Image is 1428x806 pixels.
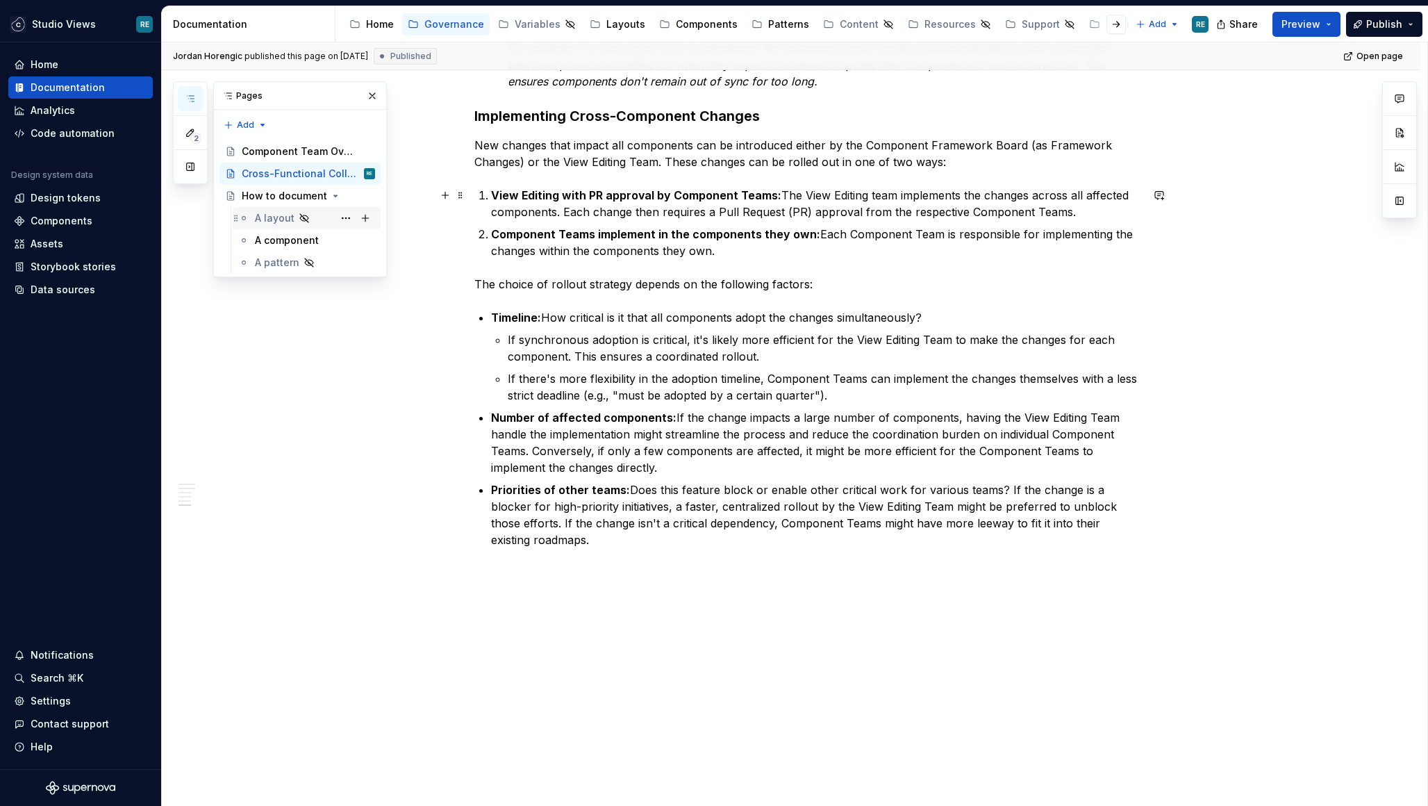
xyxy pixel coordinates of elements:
a: Home [344,13,399,35]
a: Code automation [8,122,153,145]
div: Support [1022,17,1060,31]
div: Cross-Functional Collaboration Playbook [242,167,356,181]
span: 2 [190,133,201,144]
div: Code automation [31,126,115,140]
button: Share [1209,12,1267,37]
div: Component Team Overview [242,145,356,158]
button: Help [8,736,153,758]
div: A layout [255,211,294,225]
div: Help [31,740,53,754]
strong: View Editing with PR approval by Component Teams: [491,188,781,202]
a: Analytics [8,99,153,122]
a: Documentation [8,76,153,99]
p: Each Component Team is responsible for implementing the changes within the components they own. [491,226,1141,259]
span: Preview [1281,17,1320,31]
div: Page tree [344,10,1129,38]
p: The choice of rollout strategy depends on the following factors: [474,276,1141,293]
div: Home [366,17,394,31]
p: If the change impacts a large number of components, having the View Editing Team handle the imple... [491,409,1141,476]
div: Documentation [173,17,329,31]
div: Layouts [606,17,645,31]
a: Storybook stories [8,256,153,278]
div: RE [1196,19,1205,30]
span: Add [1149,19,1166,30]
a: Design tokens [8,187,153,209]
div: Analytics [31,104,75,117]
div: Settings [31,694,71,708]
div: Content [840,17,879,31]
div: Documentation [31,81,105,94]
p: If synchronous adoption is critical, it's likely more efficient for the View Editing Team to make... [508,331,1141,365]
a: Resources [902,13,997,35]
div: Page tree [219,140,381,274]
strong: Implementing Cross-Component Changes [474,108,760,124]
div: Patterns [768,17,809,31]
div: Storybook stories [31,260,116,274]
div: A component [255,233,319,247]
button: Publish [1346,12,1422,37]
span: Add [237,120,254,131]
div: Components [31,214,92,228]
button: Studio ViewsRE [3,9,158,39]
a: Component Team Overview [219,140,381,163]
a: A component [233,229,381,252]
p: The View Editing team implements the changes across all affected components. Each change then req... [491,187,1141,220]
a: Data sources [8,279,153,301]
a: Components [654,13,743,35]
div: Design tokens [31,191,101,205]
div: Studio Views [32,17,96,31]
span: Published [390,51,431,62]
a: Layouts [584,13,651,35]
button: Notifications [8,644,153,666]
span: Share [1229,17,1258,31]
a: Assets [8,233,153,255]
div: Assets [31,237,63,251]
a: A layout [233,207,381,229]
strong: Timeline: [491,311,541,324]
button: Add [219,115,272,135]
a: How to document [219,185,381,207]
div: Data sources [31,283,95,297]
p: How critical is it that all components adopt the changes simultaneously? [491,309,1141,326]
svg: Supernova Logo [46,781,115,795]
span: Jordan Horengic [173,51,242,62]
button: Add [1131,15,1184,34]
img: f5634f2a-3c0d-4c0b-9dc3-3862a3e014c7.png [10,16,26,33]
strong: Priorities of other teams: [491,483,630,497]
a: Home [8,54,153,76]
a: Open page [1339,47,1409,66]
div: Resources [924,17,976,31]
p: Does this feature block or enable other critical work for various teams? If the change is a block... [491,482,1141,548]
strong: Number of affected components: [491,411,676,425]
strong: Component Teams implement in the components they own: [491,227,820,241]
button: Search ⌘K [8,667,153,689]
a: Patterns [746,13,815,35]
div: Pages [214,82,386,110]
p: New changes that impact all components can be introduced either by the Component Framework Board ... [474,137,1141,170]
div: Variables [515,17,561,31]
div: Notifications [31,648,94,662]
button: Preview [1272,12,1340,37]
a: Settings [8,690,153,712]
div: Contact support [31,717,109,731]
span: Open page [1356,51,1403,62]
div: RE [140,19,149,30]
a: Cross-Functional Collaboration PlaybookRE [219,163,381,185]
div: Search ⌘K [31,671,83,685]
div: published this page on [DATE] [244,51,368,62]
div: RE [367,167,372,181]
a: Variables [492,13,581,35]
a: Governance [402,13,490,35]
div: A pattern [255,256,299,270]
div: How to document [242,189,327,203]
p: If there's more flexibility in the adoption timeline, Component Teams can implement the changes t... [508,370,1141,404]
div: Governance [424,17,484,31]
a: Content [817,13,899,35]
a: A pattern [233,252,381,274]
a: Components [8,210,153,232]
a: Support [999,13,1081,35]
button: Contact support [8,713,153,735]
div: Design system data [11,170,93,181]
span: Publish [1366,17,1402,31]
